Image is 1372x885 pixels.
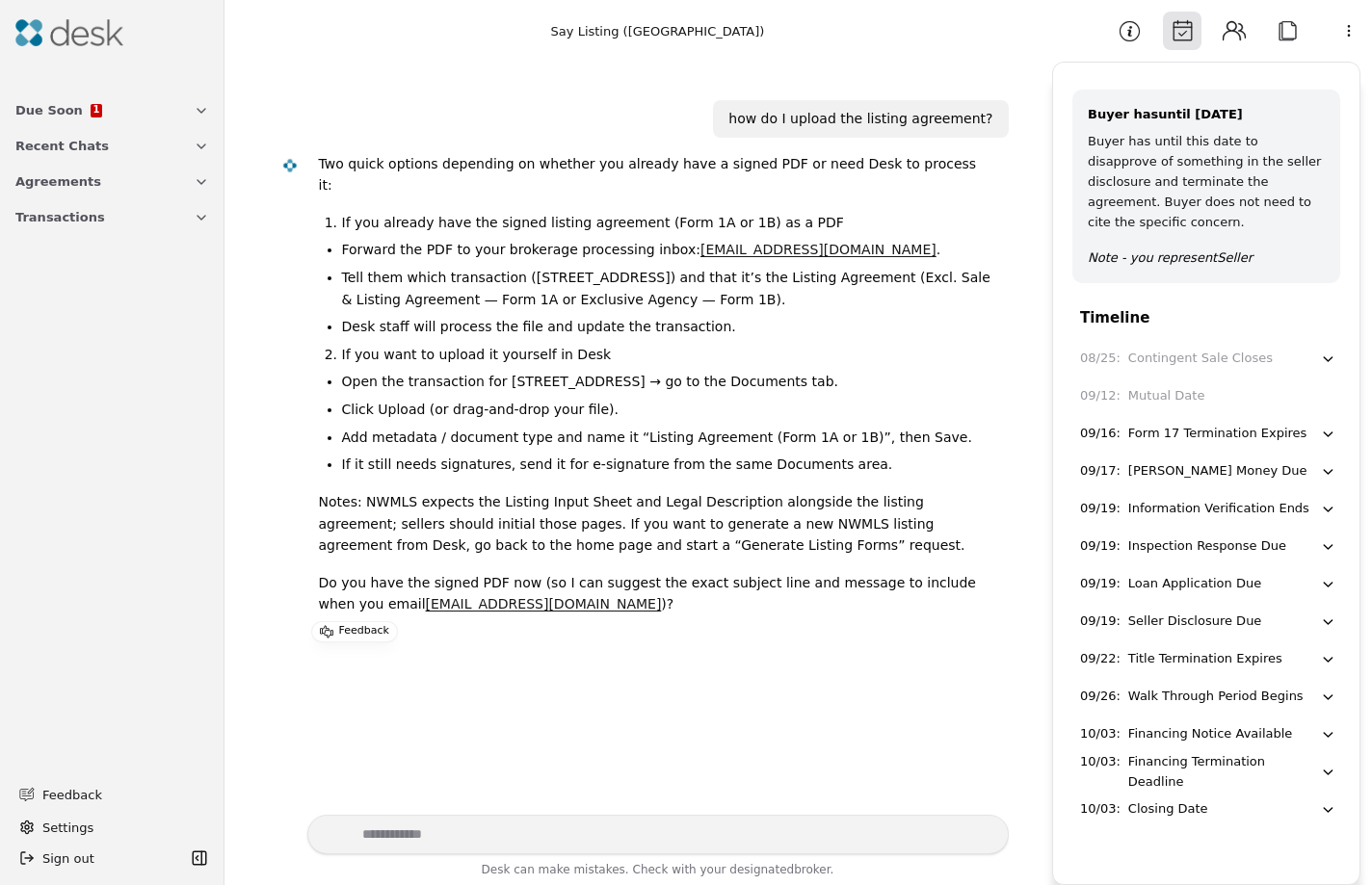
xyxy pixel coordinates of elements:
div: Desk can make mistakes. Check with your broker. [307,860,1009,885]
button: 09/22:Title Termination Expires [1072,641,1344,677]
div: Buyer has until this date to disapprove of something in the seller disclosure and terminate the a... [1088,131,1325,232]
button: 10/03:Financing Notice Available [1072,716,1344,752]
button: Sign out [12,843,186,873]
button: 09/16:Form 17 Termination Expires [1072,416,1344,452]
div: Timeline [1053,306,1359,329]
div: 09/22 : [1080,649,1121,669]
p: Notes: NWMLS expects the Listing Input Sheet and Legal Description alongside the listing agreemen... [319,491,993,557]
li: If you already have the signed listing agreement (Form 1A or 1B) as a PDF [342,212,993,234]
button: 09/12:Mutual Date [1072,378,1344,414]
p: Do you have the signed PDF now (so I can suggest the exact subject line and message to include wh... [319,572,993,615]
img: Desk [281,157,298,173]
div: Form 17 Termination Expires [1128,424,1307,444]
button: 10/03:Financing Termination Deadline [1072,754,1344,790]
p: Note - you represent Seller [1088,247,1325,268]
button: Recent Chats [4,128,221,164]
div: Walk Through Period Begins [1128,687,1304,707]
li: Add metadata / document type and name it “Listing Agreement (Form 1A or 1B)”, then Save. [342,427,993,449]
div: 10/03 : [1080,724,1121,744]
div: 09/19 : [1080,612,1121,632]
span: Agreements [15,171,101,192]
button: 08/25:Contingent Sale Closes [1072,341,1344,377]
button: 09/19:Seller Disclosure Due [1072,604,1344,639]
span: Transactions [15,207,105,227]
div: 09/19 : [1080,574,1121,594]
div: 09/17 : [1080,461,1121,482]
li: If it still needs signatures, send it for e-signature from the same Documents area. [342,454,993,476]
a: [EMAIL_ADDRESS][DOMAIN_NAME] [700,242,937,257]
div: how do I upload the listing agreement? [728,108,992,130]
li: If you want to upload it yourself in Desk [342,344,993,366]
li: Open the transaction for [STREET_ADDRESS] → go to the Documents tab. [342,371,993,393]
div: Loan Application Due [1128,574,1261,594]
button: Transactions [4,199,221,235]
img: Desk [15,19,123,46]
div: Inspection Response Due [1128,536,1286,557]
button: 10/03:Closing Date [1072,792,1344,827]
div: 09/26 : [1080,687,1121,707]
div: [PERSON_NAME] Money Due [1128,461,1307,482]
li: Click Upload (or drag-and-drop your file). [342,399,993,421]
div: 09/12 : [1080,386,1121,406]
textarea: Write your prompt here [307,815,1009,854]
button: 09/26:Walk Through Period Begins [1072,679,1344,715]
button: 09/19:Inspection Response Due [1072,529,1344,564]
div: Title Termination Expires [1128,649,1282,669]
span: designated [729,863,794,876]
span: Feedback [42,785,198,805]
div: 09/16 : [1080,424,1121,444]
div: Mutual Date [1128,386,1205,406]
div: Closing Date [1128,799,1208,820]
span: Settings [42,818,93,838]
button: Due Soon1 [4,92,221,128]
div: Contingent Sale Closes [1128,349,1273,369]
button: Agreements [4,164,221,199]
span: Due Soon [15,100,83,120]
span: Recent Chats [15,136,109,156]
li: Tell them which transaction ([STREET_ADDRESS]) and that it’s the Listing Agreement (Excl. Sale & ... [342,267,993,310]
div: Financing Termination Deadline [1128,752,1320,793]
button: Settings [12,812,213,843]
div: Financing Notice Available [1128,724,1292,744]
button: 09/19:Loan Application Due [1072,566,1344,602]
li: Forward the PDF to your brokerage processing inbox: . [342,239,993,261]
button: 09/19:Information Verification Ends [1072,491,1344,527]
div: 10/03 : [1080,752,1121,772]
div: Information Verification Ends [1128,499,1309,519]
li: Desk staff will process the file and update the transaction. [342,316,993,338]
button: Feedback [8,777,209,812]
a: [EMAIL_ADDRESS][DOMAIN_NAME] [426,596,662,612]
button: 09/17:[PERSON_NAME] Money Due [1072,454,1344,489]
div: Seller Disclosure Due [1128,612,1262,632]
span: 1 [92,105,99,115]
p: Feedback [339,622,389,641]
div: 08/25 : [1080,349,1121,369]
div: 09/19 : [1080,536,1121,557]
span: Sign out [42,848,94,869]
div: 09/19 : [1080,499,1121,519]
div: Say Listing ([GEOGRAPHIC_DATA]) [551,21,765,41]
div: 10/03 : [1080,799,1121,820]
p: Two quick options depending on whether you already have a signed PDF or need Desk to process it: [319,153,993,196]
